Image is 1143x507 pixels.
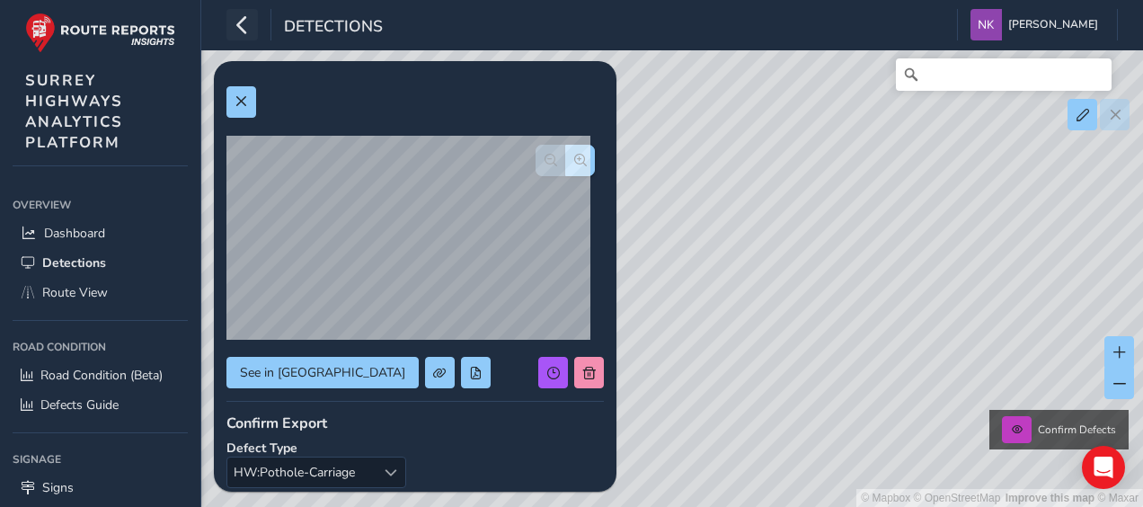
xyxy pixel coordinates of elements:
span: [PERSON_NAME] [1008,9,1098,40]
span: See in [GEOGRAPHIC_DATA] [240,364,405,381]
img: rr logo [25,13,175,53]
span: Route View [42,284,108,301]
div: Overview [13,191,188,218]
a: Dashboard [13,218,188,248]
span: Signs [42,479,74,496]
input: Search [896,58,1112,91]
span: SURREY HIGHWAYS ANALYTICS PLATFORM [25,70,123,153]
button: See in Route View [226,357,419,388]
div: Signage [13,446,188,473]
span: Detections [42,254,106,271]
div: Open Intercom Messenger [1082,446,1125,489]
a: Defects Guide [13,390,188,420]
span: Road Condition (Beta) [40,367,163,384]
div: Confirm Export [226,414,604,433]
strong: Defect Type [226,440,297,457]
a: Signs [13,473,188,503]
span: Confirm Defects [1038,422,1116,437]
span: Detections [284,15,383,40]
a: Route View [13,278,188,307]
img: diamond-layout [970,9,1002,40]
button: [PERSON_NAME] [970,9,1104,40]
a: Road Condition (Beta) [13,360,188,390]
div: Road Condition [13,334,188,360]
span: Defects Guide [40,396,119,414]
div: Select a type [376,458,405,487]
a: Detections [13,248,188,278]
span: HW:Pothole-Carriage [227,458,376,487]
span: Dashboard [44,225,105,242]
